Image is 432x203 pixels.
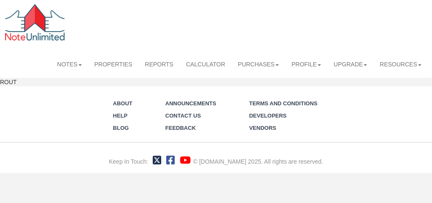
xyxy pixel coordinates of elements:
[180,55,232,74] a: Calculator
[373,55,428,74] a: Resources
[113,125,129,131] a: Blog
[165,112,201,119] a: Contact Us
[88,55,139,74] a: Properties
[232,55,285,74] a: Purchases
[113,112,128,119] a: Help
[109,157,148,166] div: Keep In Touch:
[249,100,317,107] a: Terms and Conditions
[285,55,327,74] a: Profile
[327,55,373,74] a: Upgrade
[51,55,88,74] a: Notes
[113,100,132,107] a: About
[249,125,276,131] a: Vendors
[165,125,196,131] a: Feedback
[139,55,180,74] a: Reports
[165,100,216,107] a: Announcements
[249,112,286,119] a: Developers
[193,157,323,166] div: © [DOMAIN_NAME] 2025. All rights are reserved.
